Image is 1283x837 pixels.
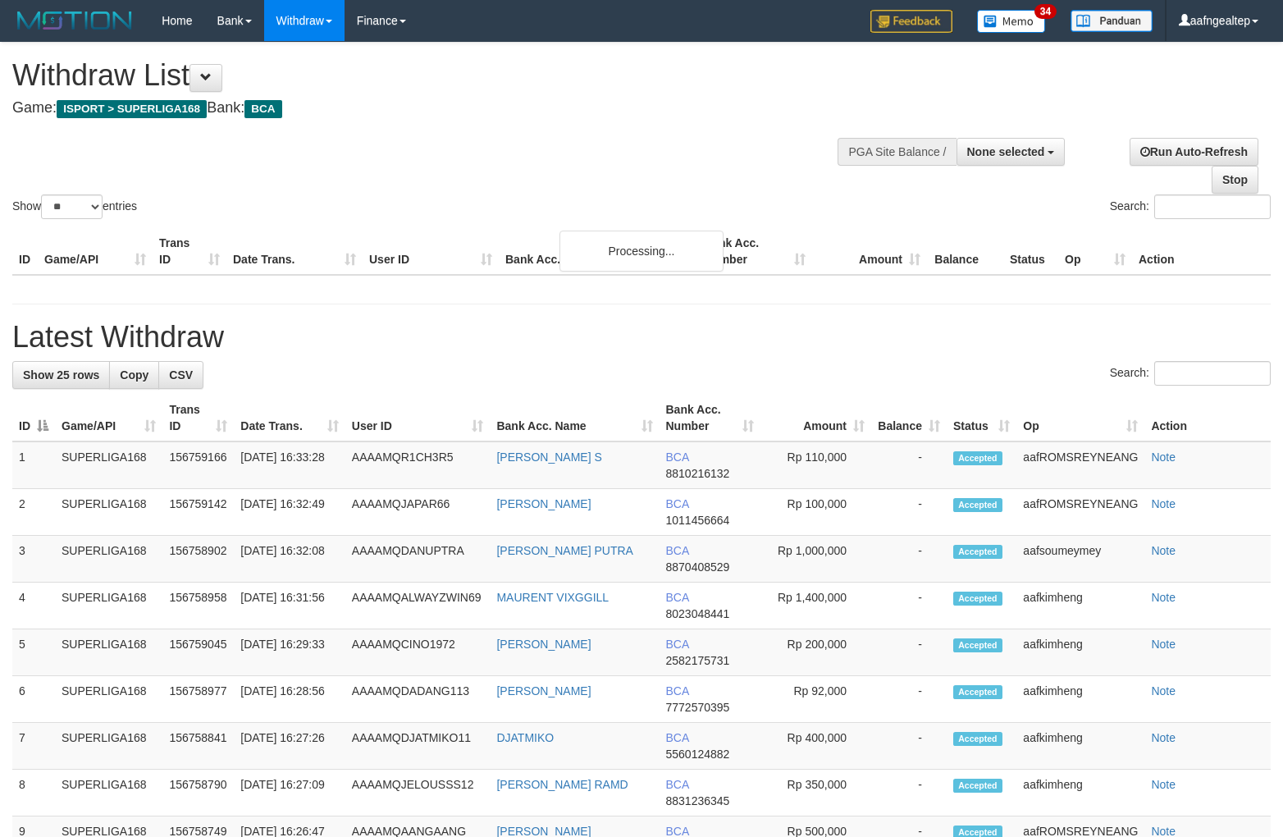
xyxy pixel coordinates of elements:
[234,395,345,441] th: Date Trans.: activate to sort column ascending
[812,228,927,275] th: Amount
[120,368,148,382] span: Copy
[169,368,193,382] span: CSV
[345,441,491,489] td: AAAAMQR1CH3R5
[55,676,162,723] td: SUPERLIGA168
[158,361,203,389] a: CSV
[697,228,812,275] th: Bank Acc. Number
[666,731,689,744] span: BCA
[234,629,345,676] td: [DATE] 16:29:33
[666,497,689,510] span: BCA
[23,368,99,382] span: Show 25 rows
[760,395,871,441] th: Amount: activate to sort column ascending
[162,583,234,629] td: 156758958
[1151,497,1176,510] a: Note
[953,498,1002,512] span: Accepted
[666,794,730,807] span: Copy 8831236345 to clipboard
[226,228,363,275] th: Date Trans.
[496,684,591,697] a: [PERSON_NAME]
[234,489,345,536] td: [DATE] 16:32:49
[1003,228,1058,275] th: Status
[1151,684,1176,697] a: Note
[244,100,281,118] span: BCA
[12,228,38,275] th: ID
[55,770,162,816] td: SUPERLIGA168
[1151,544,1176,557] a: Note
[153,228,226,275] th: Trans ID
[953,779,1002,793] span: Accepted
[12,321,1271,354] h1: Latest Withdraw
[666,701,730,714] span: Copy 7772570395 to clipboard
[953,545,1002,559] span: Accepted
[12,441,55,489] td: 1
[947,395,1016,441] th: Status: activate to sort column ascending
[12,361,110,389] a: Show 25 rows
[871,723,947,770] td: -
[760,536,871,583] td: Rp 1,000,000
[162,536,234,583] td: 156758902
[927,228,1003,275] th: Balance
[953,732,1002,746] span: Accepted
[363,228,499,275] th: User ID
[55,441,162,489] td: SUPERLIGA168
[109,361,159,389] a: Copy
[666,591,689,604] span: BCA
[345,723,491,770] td: AAAAMQDJATMIKO11
[496,731,554,744] a: DJATMIKO
[953,592,1002,606] span: Accepted
[496,778,628,791] a: [PERSON_NAME] RAMD
[1058,228,1132,275] th: Op
[57,100,207,118] span: ISPORT > SUPERLIGA168
[55,629,162,676] td: SUPERLIGA168
[760,583,871,629] td: Rp 1,400,000
[1016,489,1144,536] td: aafROMSREYNEANG
[1151,778,1176,791] a: Note
[12,676,55,723] td: 6
[496,638,591,651] a: [PERSON_NAME]
[345,536,491,583] td: AAAAMQDANUPTRA
[871,629,947,676] td: -
[666,514,730,527] span: Copy 1011456664 to clipboard
[345,676,491,723] td: AAAAMQDADANG113
[12,100,839,117] h4: Game: Bank:
[666,560,730,574] span: Copy 8870408529 to clipboard
[666,607,730,620] span: Copy 8023048441 to clipboard
[490,395,659,441] th: Bank Acc. Name: activate to sort column ascending
[871,441,947,489] td: -
[1154,194,1271,219] input: Search:
[666,638,689,651] span: BCA
[499,228,697,275] th: Bank Acc. Name
[1110,361,1271,386] label: Search:
[871,583,947,629] td: -
[345,629,491,676] td: AAAAMQCINO1972
[234,770,345,816] td: [DATE] 16:27:09
[234,583,345,629] td: [DATE] 16:31:56
[234,723,345,770] td: [DATE] 16:27:26
[1016,441,1144,489] td: aafROMSREYNEANG
[345,770,491,816] td: AAAAMQJELOUSSS12
[12,583,55,629] td: 4
[666,544,689,557] span: BCA
[1016,723,1144,770] td: aafkimheng
[1151,591,1176,604] a: Note
[1151,638,1176,651] a: Note
[871,489,947,536] td: -
[871,770,947,816] td: -
[666,451,689,464] span: BCA
[496,544,632,557] a: [PERSON_NAME] PUTRA
[1016,536,1144,583] td: aafsoumeymey
[760,441,871,489] td: Rp 110,000
[1016,676,1144,723] td: aafkimheng
[345,583,491,629] td: AAAAMQALWAYZWIN69
[1132,228,1271,275] th: Action
[1016,583,1144,629] td: aafkimheng
[234,676,345,723] td: [DATE] 16:28:56
[838,138,956,166] div: PGA Site Balance /
[1110,194,1271,219] label: Search:
[55,583,162,629] td: SUPERLIGA168
[1151,451,1176,464] a: Note
[660,395,760,441] th: Bank Acc. Number: activate to sort column ascending
[162,441,234,489] td: 156759166
[953,685,1002,699] span: Accepted
[496,451,601,464] a: [PERSON_NAME] S
[760,723,871,770] td: Rp 400,000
